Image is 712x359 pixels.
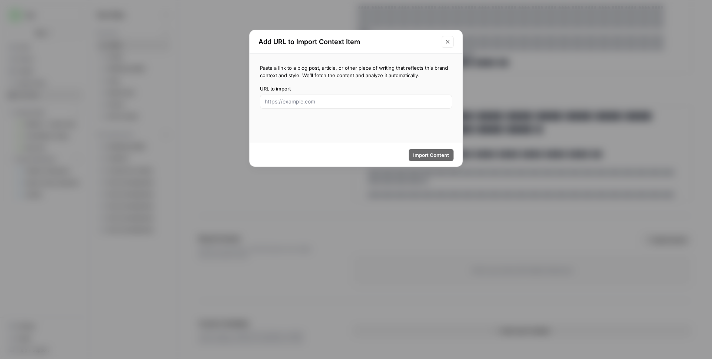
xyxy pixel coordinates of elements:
[442,36,454,48] button: Close modal
[413,151,449,159] span: Import Content
[258,37,437,47] h2: Add URL to Import Context Item
[260,64,452,79] p: Paste a link to a blog post, article, or other piece of writing that reflects this brand context ...
[409,149,454,161] button: Import Content
[265,98,447,105] input: https://example.com
[260,85,452,92] label: URL to import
